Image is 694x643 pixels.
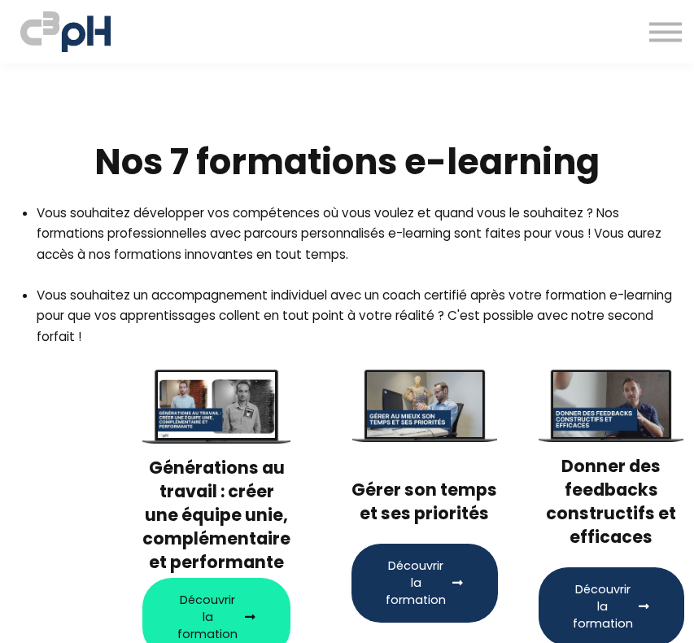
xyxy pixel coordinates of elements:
[177,592,238,643] span: Découvrir la formation
[351,544,498,623] button: Découvrir la formation
[351,454,498,525] h3: Gérer son temps et ses priorités
[37,285,674,367] li: Vous souhaitez un accompagnement individuel avec un coach certifié après votre formation e-learni...
[539,454,685,549] h3: Donner des feedbacks constructifs et efficaces
[142,456,290,574] h3: Générations au travail : créer une équipe unie, complémentaire et performante
[20,8,111,55] img: logo C3PH
[386,558,446,609] span: Découvrir la formation
[37,203,674,265] li: Vous souhaitez développer vos compétences où vous voulez et quand vous le souhaitez ? Nos formati...
[573,581,633,632] span: Découvrir la formation
[20,139,674,185] h2: Nos 7 formations e-learning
